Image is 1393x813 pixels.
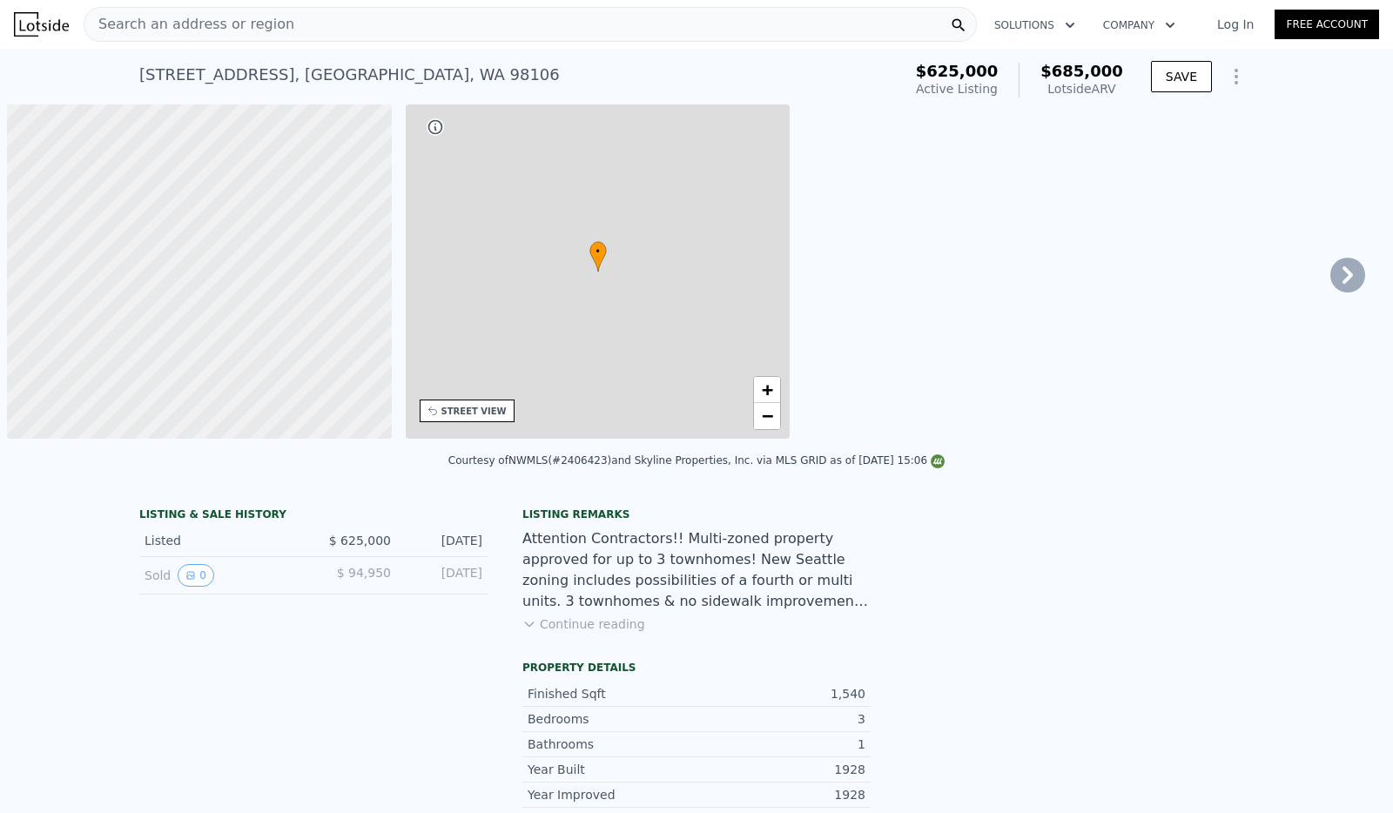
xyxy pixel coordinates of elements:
[1219,59,1254,94] button: Show Options
[522,615,645,633] button: Continue reading
[1196,16,1275,33] a: Log In
[754,403,780,429] a: Zoom out
[145,532,299,549] div: Listed
[139,63,560,87] div: [STREET_ADDRESS] , [GEOGRAPHIC_DATA] , WA 98106
[762,379,773,400] span: +
[980,10,1089,41] button: Solutions
[916,62,999,80] span: $625,000
[178,564,214,587] button: View historical data
[696,736,865,753] div: 1
[1151,61,1212,92] button: SAVE
[84,14,294,35] span: Search an address or region
[1089,10,1189,41] button: Company
[528,761,696,778] div: Year Built
[139,507,488,525] div: LISTING & SALE HISTORY
[337,566,391,580] span: $ 94,950
[754,377,780,403] a: Zoom in
[528,685,696,702] div: Finished Sqft
[762,405,773,427] span: −
[589,244,607,259] span: •
[528,736,696,753] div: Bathrooms
[931,454,945,468] img: NWMLS Logo
[528,786,696,803] div: Year Improved
[696,786,865,803] div: 1928
[522,528,871,612] div: Attention Contractors!! Multi-zoned property approved for up to 3 townhomes! New Seattle zoning i...
[696,761,865,778] div: 1928
[1275,10,1379,39] a: Free Account
[522,507,871,521] div: Listing remarks
[916,82,998,96] span: Active Listing
[696,685,865,702] div: 1,540
[528,710,696,728] div: Bedrooms
[448,454,945,467] div: Courtesy of NWMLS (#2406423) and Skyline Properties, Inc. via MLS GRID as of [DATE] 15:06
[405,564,482,587] div: [DATE]
[1040,62,1123,80] span: $685,000
[14,12,69,37] img: Lotside
[696,710,865,728] div: 3
[145,564,299,587] div: Sold
[1040,80,1123,97] div: Lotside ARV
[405,532,482,549] div: [DATE]
[589,241,607,272] div: •
[522,661,871,675] div: Property details
[441,405,507,418] div: STREET VIEW
[329,534,391,548] span: $ 625,000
